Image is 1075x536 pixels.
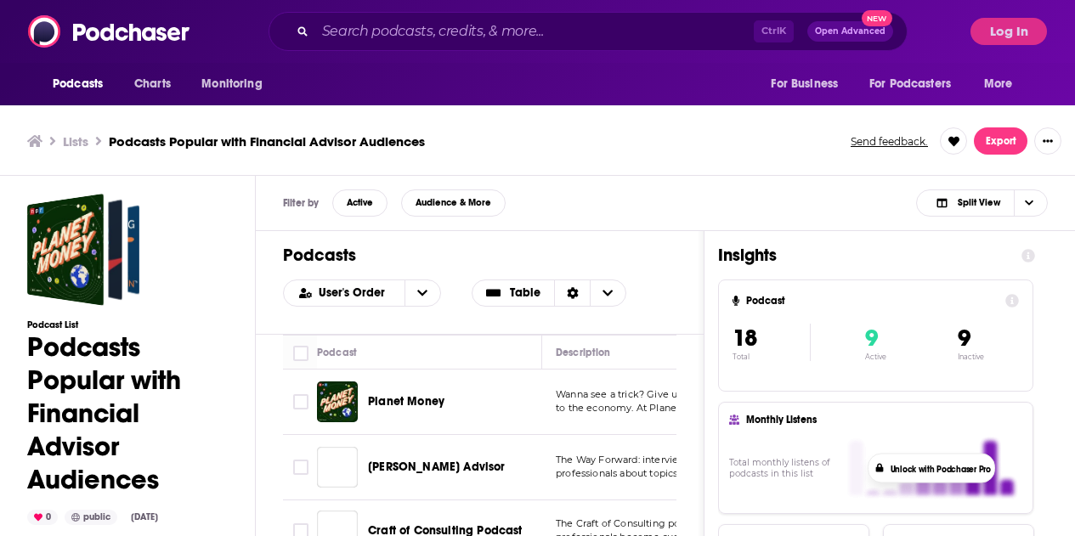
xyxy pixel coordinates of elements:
span: New [862,10,892,26]
button: open menu [759,68,859,100]
div: Search podcasts, credits, & more... [269,12,908,51]
button: Active [332,189,388,217]
span: Audience & More [416,198,491,207]
span: For Podcasters [869,72,951,96]
button: Choose View [472,279,627,307]
h4: Total monthly listens of podcasts in this list [729,457,843,479]
span: Monitoring [201,72,262,96]
span: For Business [771,72,838,96]
span: Table [510,287,540,299]
h4: Monthly Listens [746,414,1015,426]
div: [DATE] [124,511,165,524]
span: Open Advanced [815,27,885,36]
span: Active [347,198,373,207]
img: Planet Money [317,381,358,422]
button: Send feedback. [846,134,933,149]
button: Log In [970,18,1047,45]
span: User's Order [319,287,391,299]
div: Sort Direction [554,280,590,306]
button: open menu [858,68,976,100]
button: Audience & More [401,189,506,217]
button: Export [974,127,1027,155]
span: [PERSON_NAME] Advisor [368,460,506,474]
span: Split View [958,198,1000,207]
button: Choose View [916,189,1048,217]
a: Planet Money [368,393,444,410]
p: Total [733,353,810,361]
span: Planet Money [368,394,444,409]
h3: Podcasts Popular with Financial Advisor Audiences [109,133,425,150]
h3: Podcast List [27,319,228,330]
button: open menu [972,68,1034,100]
div: Podcast [317,342,357,363]
button: open menu [405,280,440,306]
span: 9 [865,324,878,353]
h1: Podcasts [283,245,676,266]
img: Podchaser - Follow, Share and Rate Podcasts [28,15,191,48]
h2: Choose List sort [283,279,441,307]
span: Ctrl K [754,20,794,42]
button: Open AdvancedNew [807,21,893,42]
span: The Way Forward: interviews with top wealth management [556,454,837,465]
span: 9 [958,324,970,353]
span: to the economy. At Planet Money, we explore the f [556,402,798,414]
h1: Podcasts Popular with Financial Advisor Audiences [27,330,228,496]
span: More [984,72,1013,96]
span: Toggle select row [293,460,308,475]
h4: Podcast [746,295,999,307]
a: Barron's Advisor [317,447,358,488]
span: Toggle select row [293,394,308,409]
button: open menu [41,68,125,100]
a: [PERSON_NAME] Advisor [368,459,506,476]
a: Lists [63,133,88,150]
p: Inactive [958,353,984,361]
button: Show More Button [1034,127,1061,155]
input: Search podcasts, credits, & more... [315,18,754,45]
div: Description [556,342,610,363]
div: public [65,510,117,525]
span: 18 [733,324,757,353]
h1: Insights [718,245,1008,266]
button: open menu [284,287,405,299]
h3: Filter by [283,197,319,209]
span: professionals about topics including compensatio [556,467,789,479]
span: Wanna see a trick? Give us any topic and we can tie it back [556,388,834,400]
a: Podcasts Popular with Financial Advisor Audiences [27,194,139,306]
span: Charts [134,72,171,96]
a: Charts [123,68,181,100]
p: Active [865,353,886,361]
button: Unlock with Podchaser Pro [891,463,991,475]
span: Podcasts [53,72,103,96]
div: 0 [27,510,58,525]
span: The Craft of Consulting podcast helps accomplished [556,517,802,529]
button: open menu [190,68,284,100]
